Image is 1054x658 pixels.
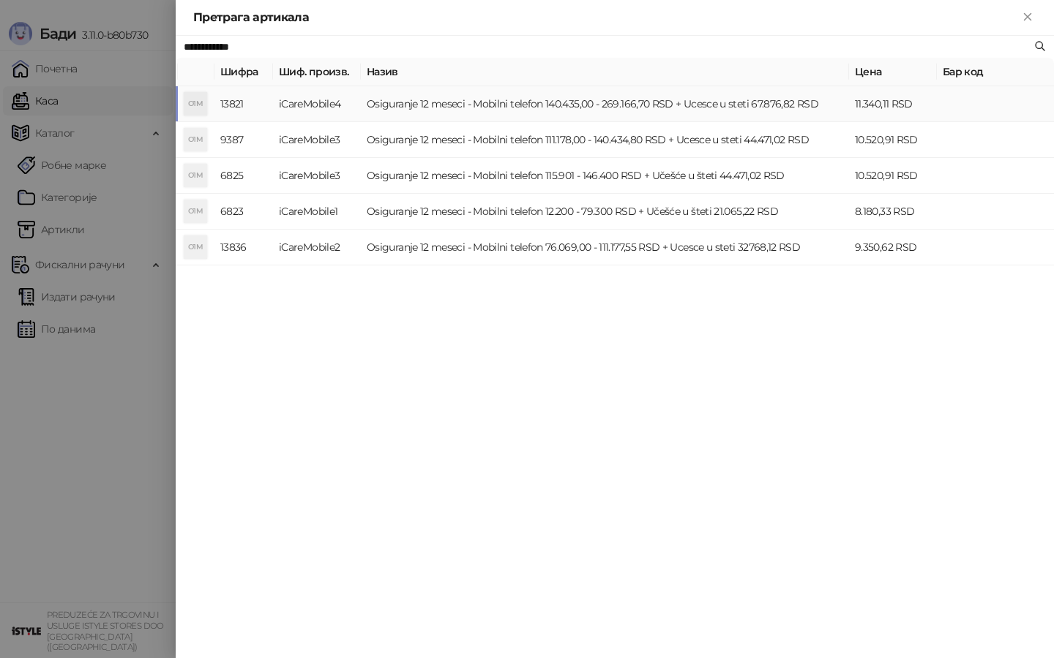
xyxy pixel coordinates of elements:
[849,230,937,265] td: 9.350,62 RSD
[1019,9,1036,26] button: Close
[849,194,937,230] td: 8.180,33 RSD
[273,194,361,230] td: iCareMobile1
[849,58,937,86] th: Цена
[214,86,273,122] td: 13821
[361,194,849,230] td: Osiguranje 12 meseci - Mobilni telefon 12.200 - 79.300 RSD + Učešće u šteti 21.065,22 RSD
[273,122,361,158] td: iCareMobile3
[273,158,361,194] td: iCareMobile3
[849,86,937,122] td: 11.340,11 RSD
[214,58,273,86] th: Шифра
[361,86,849,122] td: Osiguranje 12 meseci - Mobilni telefon 140.435,00 - 269.166,70 RSD + Ucesce u steti 67.876,82 RSD
[184,92,207,116] div: O1M
[273,58,361,86] th: Шиф. произв.
[184,235,207,259] div: O1M
[193,9,1019,26] div: Претрага артикала
[849,158,937,194] td: 10.520,91 RSD
[214,158,273,194] td: 6825
[184,164,207,187] div: O1M
[361,158,849,194] td: Osiguranje 12 meseci - Mobilni telefon 115.901 - 146.400 RSD + Učešće u šteti 44.471,02 RSD
[361,230,849,265] td: Osiguranje 12 meseci - Mobilni telefon 76.069,00 - 111.177,55 RSD + Ucesce u steti 32768,12 RSD
[214,230,273,265] td: 13836
[361,122,849,158] td: Osiguranje 12 meseci - Mobilni telefon 111.178,00 - 140.434,80 RSD + Ucesce u steti 44.471,02 RSD
[214,122,273,158] td: 9387
[273,86,361,122] td: iCareMobile4
[273,230,361,265] td: iCareMobile2
[214,194,273,230] td: 6823
[937,58,1054,86] th: Бар код
[184,200,207,223] div: O1M
[361,58,849,86] th: Назив
[184,128,207,151] div: O1M
[849,122,937,158] td: 10.520,91 RSD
